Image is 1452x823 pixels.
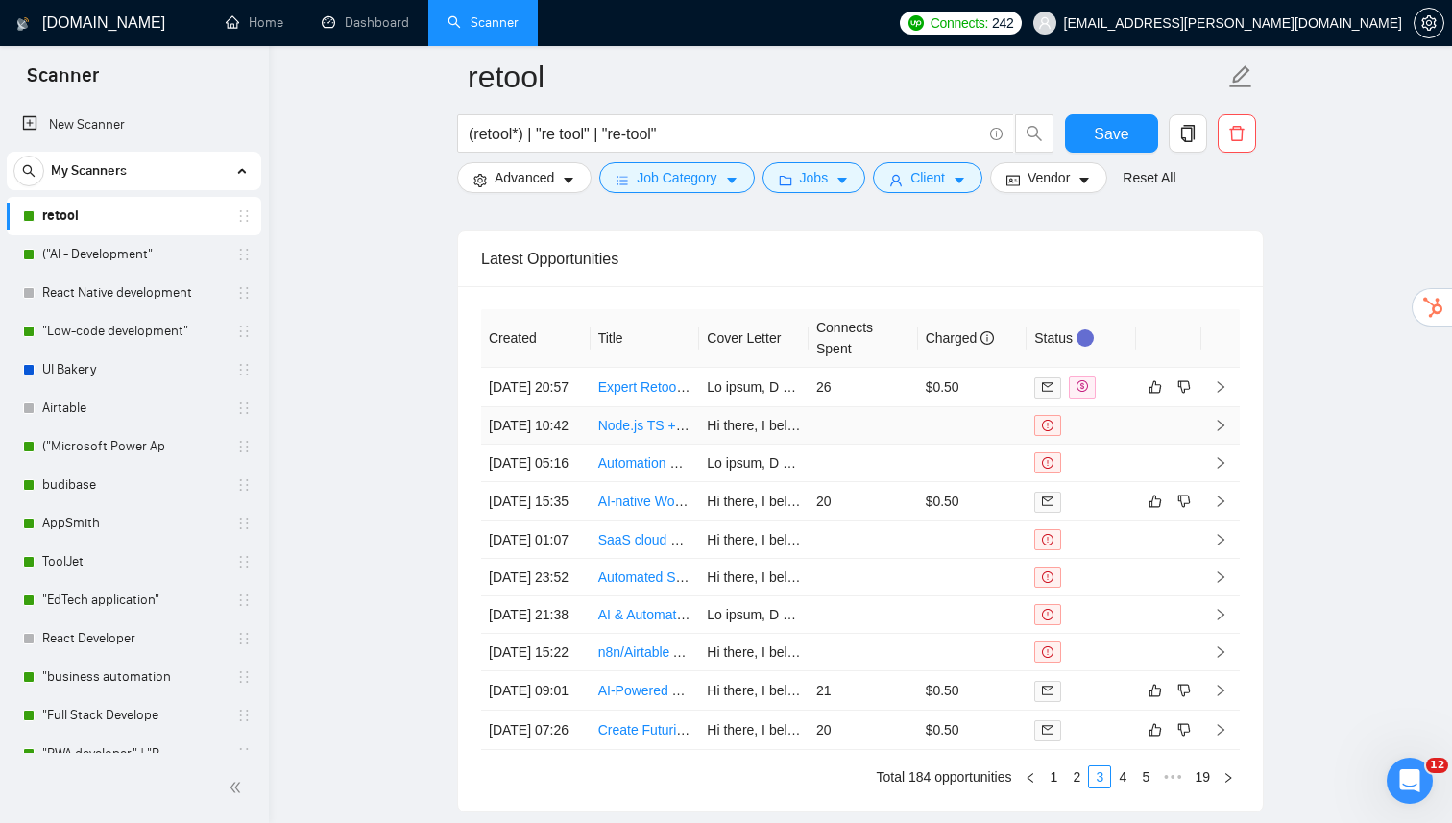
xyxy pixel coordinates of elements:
a: 5 [1135,766,1156,787]
span: like [1149,722,1162,738]
span: copy [1170,125,1206,142]
a: ToolJet [42,543,225,581]
a: Expert Retool Developer / Specialist – UI Interactions, Data Display & Component Design [598,379,1130,395]
span: 12 [1426,758,1448,773]
button: copy [1169,114,1207,153]
span: mail [1042,496,1053,507]
td: 20 [809,482,918,521]
span: like [1149,494,1162,509]
span: right [1214,570,1227,584]
span: right [1214,419,1227,432]
a: Automation Developer Needed for Client-Funded Systems [598,455,945,471]
span: idcard [1006,173,1020,187]
span: mail [1042,381,1053,393]
button: folderJobscaret-down [762,162,866,193]
span: like [1149,379,1162,395]
li: 5 [1134,765,1157,788]
span: user [1038,16,1052,30]
span: Client [910,167,945,188]
span: exclamation-circle [1042,457,1053,469]
button: userClientcaret-down [873,162,982,193]
a: retool [42,197,225,235]
td: 20 [809,711,918,750]
td: $0.50 [918,368,1028,407]
button: dislike [1173,375,1196,399]
td: Automation Developer Needed for Client-Funded Systems [591,445,700,482]
button: setting [1414,8,1444,38]
span: exclamation-circle [1042,420,1053,431]
li: 2 [1065,765,1088,788]
span: caret-down [725,173,738,187]
input: Search Freelance Jobs... [469,122,981,146]
td: [DATE] 21:38 [481,596,591,634]
span: holder [236,593,252,608]
td: [DATE] 23:52 [481,559,591,596]
a: ("Microsoft Power Ap [42,427,225,466]
span: caret-down [1077,173,1091,187]
a: Automated System for Freelance Task Management Across Multiple Platforms (AI + Integration Flow) [598,569,1199,585]
span: info-circle [980,331,994,345]
a: ("AI - Development" [42,235,225,274]
span: dislike [1177,722,1191,738]
span: holder [236,439,252,454]
a: searchScanner [448,14,519,31]
td: n8n/Airtable Automation & Systems Specialist Needed [591,634,700,671]
button: like [1144,490,1167,513]
span: holder [236,477,252,493]
button: barsJob Categorycaret-down [599,162,754,193]
span: right [1214,684,1227,697]
span: exclamation-circle [1042,646,1053,658]
img: upwork-logo.png [908,15,924,31]
td: [DATE] 15:22 [481,634,591,671]
a: 4 [1112,766,1133,787]
span: Jobs [800,167,829,188]
span: exclamation-circle [1042,609,1053,620]
a: 3 [1089,766,1110,787]
span: holder [236,631,252,646]
a: React Native development [42,274,225,312]
button: dislike [1173,718,1196,741]
td: AI-Powered Therapy Transcript Processor + Clinician Search UI (Implementation Only) [591,671,700,711]
span: 242 [992,12,1013,34]
button: dislike [1173,490,1196,513]
button: like [1144,375,1167,399]
span: right [1214,645,1227,659]
td: [DATE] 10:42 [481,407,591,445]
span: holder [236,247,252,262]
span: ••• [1157,765,1188,788]
td: SaaS cloud & cost optimization tool for mid market companies [591,521,700,559]
a: "Full Stack Develope [42,696,225,735]
span: search [14,164,43,178]
span: mail [1042,685,1053,696]
span: holder [236,362,252,377]
div: Latest Opportunities [481,231,1240,286]
span: dislike [1177,379,1191,395]
li: Next Page [1217,765,1240,788]
span: holder [236,516,252,531]
a: "Low-code development" [42,312,225,351]
a: "EdTech application" [42,581,225,619]
span: right [1214,380,1227,394]
td: AI-native Workflow & Prompting Builder [591,482,700,521]
span: holder [236,746,252,762]
button: delete [1218,114,1256,153]
button: left [1019,765,1042,788]
th: Cover Letter [699,309,809,368]
button: like [1144,718,1167,741]
a: AI-Powered Therapy Transcript Processor + Clinician Search UI (Implementation Only) [598,683,1114,698]
a: Create Futuristic Soul Inspiring, Scroll-Based Web Animation + AI Tech Stack Integration [598,722,1124,738]
td: Automated System for Freelance Task Management Across Multiple Platforms (AI + Integration Flow) [591,559,700,596]
li: New Scanner [7,106,261,144]
td: [DATE] 07:26 [481,711,591,750]
span: holder [236,208,252,224]
span: Job Category [637,167,716,188]
span: caret-down [835,173,849,187]
td: [DATE] 09:01 [481,671,591,711]
span: exclamation-circle [1042,571,1053,583]
span: holder [236,669,252,685]
a: "PWA developer" | "P [42,735,225,773]
span: Connects: [931,12,988,34]
a: homeHome [226,14,283,31]
span: caret-down [953,173,966,187]
span: holder [236,708,252,723]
